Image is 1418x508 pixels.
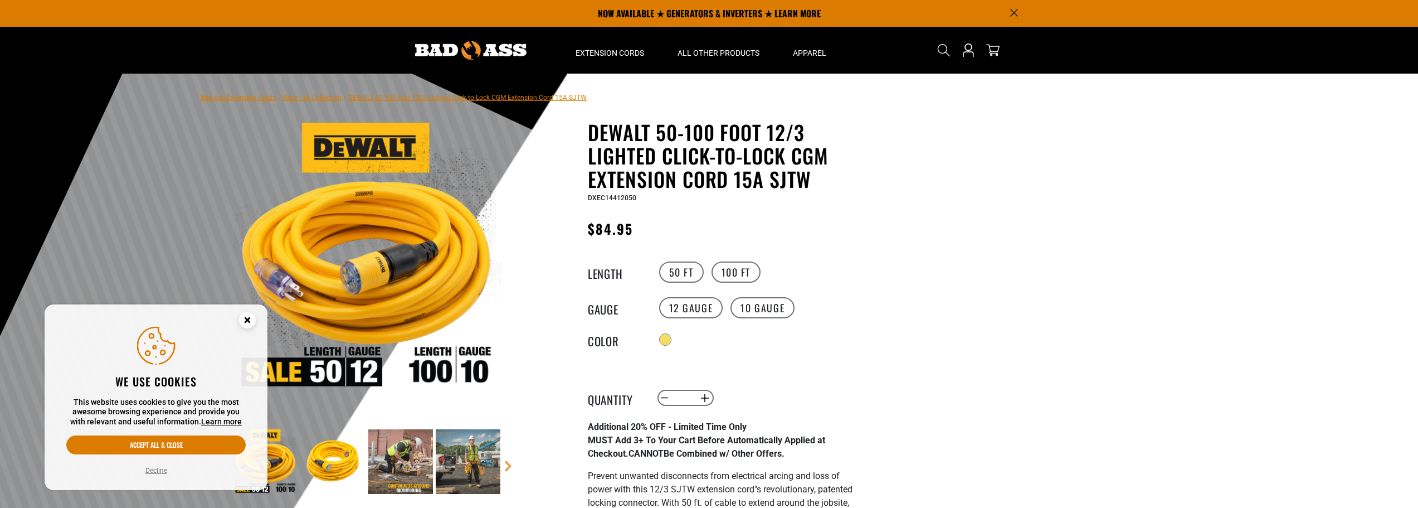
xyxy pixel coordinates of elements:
a: Bad Ass Extension Cords [201,94,276,101]
aside: Cookie Consent [45,304,267,491]
span: Apparel [793,48,826,58]
legend: Length [588,265,644,279]
span: › [344,94,346,101]
label: Quantity [588,391,644,405]
summary: Apparel [776,27,843,74]
h2: We use cookies [66,374,246,389]
h1: DEWALT 50-100 foot 12/3 Lighted Click-to-Lock CGM Extension Cord 15A SJTW [588,120,861,191]
p: This website uses cookies to give you the most awesome browsing experience and provide you with r... [66,398,246,427]
label: 100 FT [712,262,761,283]
button: Decline [142,465,170,476]
strong: MUST Add 3+ To Your Cart Before Automatically Applied at Checkout. Be Combined w/ Other Offers. [588,435,825,459]
label: 10 Gauge [730,297,795,318]
label: 12 Gauge [659,297,723,318]
strong: Additional 20% OFF - Limited Time Only [588,422,747,432]
span: DXEC14412050 [588,194,636,202]
button: Accept all & close [66,436,246,454]
a: Return to Collection [282,94,342,101]
img: Bad Ass Extension Cords [415,41,527,60]
span: All Other Products [678,48,759,58]
summary: Extension Cords [559,27,661,74]
a: Next [503,461,514,472]
span: CANNOT [628,448,664,459]
span: DEWALT 50-100 foot 12/3 Lighted Click-to-Lock CGM Extension Cord 15A SJTW [348,94,587,101]
summary: Search [935,41,953,59]
span: › [278,94,280,101]
nav: breadcrumbs [201,90,587,104]
summary: All Other Products [661,27,776,74]
legend: Gauge [588,301,644,315]
span: $84.95 [588,219,633,239]
span: Extension Cords [576,48,644,58]
legend: Color [588,332,644,347]
a: Learn more [201,417,242,426]
label: 50 FT [659,262,704,283]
